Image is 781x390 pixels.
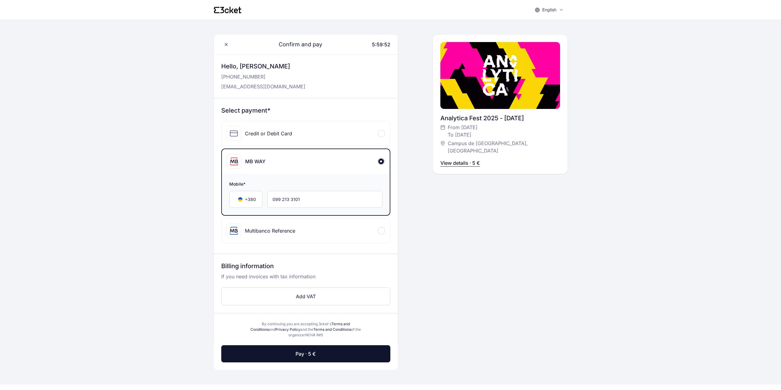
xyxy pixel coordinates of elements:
button: Pay · 5 € [221,345,390,362]
span: NOVA IMS [305,333,323,337]
span: From [DATE] To [DATE] [448,124,477,138]
span: Confirm and pay [271,40,322,49]
span: 5:59:52 [372,41,390,48]
div: By continuing you are accepting 3cket's and and the of the organizer [248,321,363,338]
div: Country Code Selector [229,191,262,208]
p: [EMAIL_ADDRESS][DOMAIN_NAME] [221,83,305,90]
div: Credit or Debit Card [245,130,292,137]
a: Terms and Conditions [313,327,351,332]
div: Analytica Fest 2025 - [DATE] [440,114,560,122]
span: +380 [245,196,256,203]
div: Multibanco Reference [245,227,295,234]
h3: Billing information [221,262,390,273]
h3: Select payment* [221,106,390,115]
input: Mobile [267,191,382,208]
p: View details · 5 € [440,159,480,167]
p: [PHONE_NUMBER] [221,73,305,80]
div: MB WAY [245,158,265,165]
p: If you need invoices with tax information [221,273,390,285]
span: Mobile* [229,181,382,188]
h3: Hello, [PERSON_NAME] [221,62,305,71]
span: Campus de [GEOGRAPHIC_DATA], [GEOGRAPHIC_DATA] [448,140,554,154]
p: English [542,7,556,13]
a: Privacy Policy [275,327,300,332]
span: Pay · 5 € [296,350,316,357]
button: Add VAT [221,288,390,305]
